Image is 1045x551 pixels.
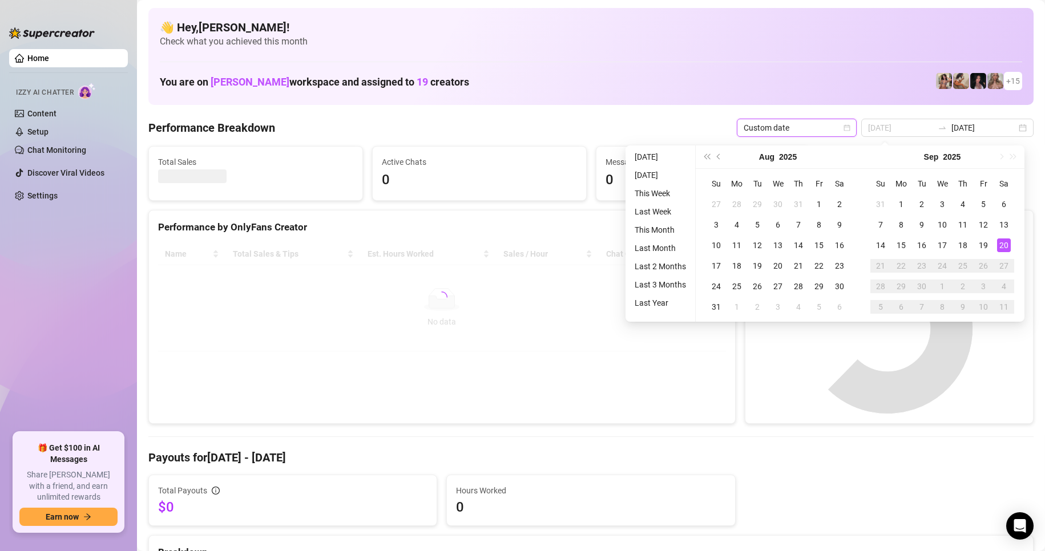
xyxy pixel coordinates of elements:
div: 29 [812,279,826,293]
td: 2025-08-08 [809,214,829,235]
button: Previous month (PageUp) [713,145,725,168]
td: 2025-08-10 [706,235,727,256]
th: Fr [973,173,994,194]
li: Last Year [630,296,691,310]
div: 28 [792,279,805,293]
li: Last Week [630,205,691,218]
td: 2025-09-06 [994,194,1014,214]
div: 6 [894,300,908,314]
div: 5 [977,197,990,211]
td: 2025-08-11 [727,235,747,256]
td: 2025-08-23 [829,256,850,276]
td: 2025-07-27 [706,194,727,214]
td: 2025-09-12 [973,214,994,235]
img: logo-BBDzfeDw.svg [9,27,95,39]
th: Tu [911,173,932,194]
span: Messages Sent [606,156,801,168]
div: 25 [730,279,744,293]
td: 2025-08-06 [768,214,788,235]
div: 23 [833,259,846,273]
h4: Payouts for [DATE] - [DATE] [148,449,1034,465]
span: 0 [382,169,577,191]
div: 5 [812,300,826,314]
td: 2025-09-11 [953,214,973,235]
th: Tu [747,173,768,194]
li: Last 2 Months [630,260,691,273]
td: 2025-10-07 [911,297,932,317]
td: 2025-09-18 [953,235,973,256]
a: Discover Viral Videos [27,168,104,177]
div: 11 [730,238,744,252]
span: Total Sales [158,156,353,168]
a: Setup [27,127,49,136]
div: 29 [894,279,908,293]
td: 2025-09-28 [870,276,891,297]
td: 2025-10-01 [932,276,953,297]
td: 2025-09-16 [911,235,932,256]
li: Last 3 Months [630,278,691,291]
div: 7 [915,300,929,314]
td: 2025-09-09 [911,214,932,235]
th: Sa [829,173,850,194]
div: 29 [751,197,764,211]
td: 2025-08-15 [809,235,829,256]
td: 2025-09-02 [911,194,932,214]
th: Th [953,173,973,194]
td: 2025-09-01 [891,194,911,214]
td: 2025-08-19 [747,256,768,276]
td: 2025-10-09 [953,297,973,317]
li: [DATE] [630,150,691,164]
td: 2025-08-27 [768,276,788,297]
div: 16 [833,238,846,252]
button: Choose a year [779,145,797,168]
td: 2025-09-08 [891,214,911,235]
td: 2025-10-10 [973,297,994,317]
div: 30 [915,279,929,293]
td: 2025-09-14 [870,235,891,256]
div: 4 [792,300,805,314]
td: 2025-08-07 [788,214,809,235]
th: We [768,173,788,194]
td: 2025-10-08 [932,297,953,317]
span: 19 [417,76,428,88]
img: AI Chatter [78,83,96,99]
td: 2025-08-14 [788,235,809,256]
td: 2025-09-06 [829,297,850,317]
button: Last year (Control + left) [700,145,713,168]
div: 13 [997,218,1011,232]
input: End date [951,121,1016,134]
td: 2025-08-17 [706,256,727,276]
th: Mo [891,173,911,194]
td: 2025-09-30 [911,276,932,297]
div: 31 [792,197,805,211]
div: 24 [709,279,723,293]
th: Su [870,173,891,194]
td: 2025-09-13 [994,214,1014,235]
div: 23 [915,259,929,273]
span: calendar [844,124,850,131]
td: 2025-10-03 [973,276,994,297]
div: 27 [997,259,1011,273]
div: 20 [997,238,1011,252]
div: 27 [771,279,785,293]
div: 19 [751,259,764,273]
div: 7 [792,218,805,232]
td: 2025-10-04 [994,276,1014,297]
td: 2025-09-22 [891,256,911,276]
div: 22 [894,259,908,273]
div: 30 [771,197,785,211]
div: 22 [812,259,826,273]
div: 5 [751,218,764,232]
span: 0 [606,169,801,191]
img: Kenzie (@dmaxkenz) [987,73,1003,89]
div: 10 [709,238,723,252]
img: Avry (@avryjennervip) [936,73,952,89]
div: 12 [977,218,990,232]
td: 2025-09-21 [870,256,891,276]
div: 8 [935,300,949,314]
div: 8 [812,218,826,232]
div: 15 [812,238,826,252]
td: 2025-08-04 [727,214,747,235]
td: 2025-08-16 [829,235,850,256]
td: 2025-08-28 [788,276,809,297]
